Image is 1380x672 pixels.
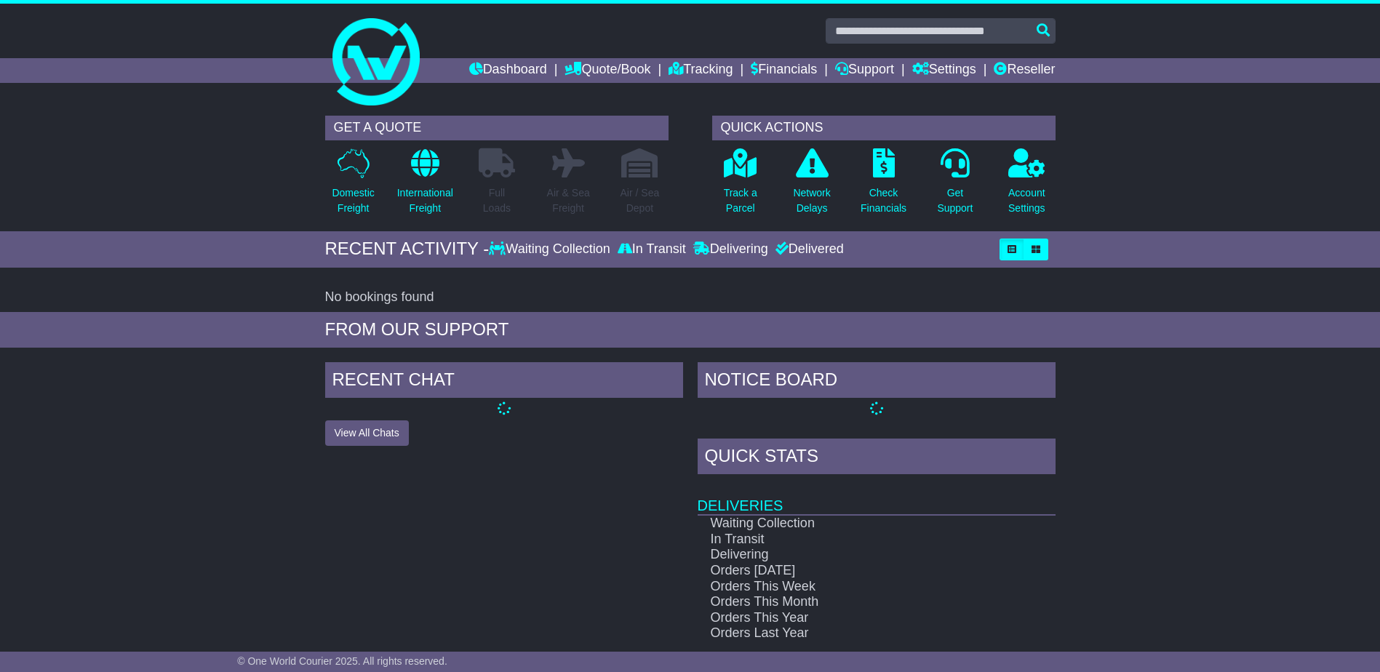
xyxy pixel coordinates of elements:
a: InternationalFreight [396,148,454,224]
p: Domestic Freight [332,185,374,216]
a: GetSupport [936,148,973,224]
button: View All Chats [325,420,409,446]
td: Orders Last Year [698,625,1004,641]
a: AccountSettings [1008,148,1046,224]
p: Air / Sea Depot [621,185,660,216]
p: Air & Sea Freight [547,185,590,216]
div: RECENT CHAT [325,362,683,401]
p: Check Financials [861,185,906,216]
div: GET A QUOTE [325,116,669,140]
p: Track a Parcel [724,185,757,216]
p: Account Settings [1008,185,1045,216]
td: Orders This Week [698,579,1004,595]
td: Deliveries [698,478,1056,515]
td: Delivering [698,547,1004,563]
a: Track aParcel [723,148,758,224]
a: Quote/Book [565,58,650,83]
td: Waiting Collection [698,515,1004,532]
a: NetworkDelays [792,148,831,224]
p: Get Support [937,185,973,216]
div: Quick Stats [698,439,1056,478]
p: Full Loads [479,185,515,216]
a: CheckFinancials [860,148,907,224]
td: Orders This Month [698,594,1004,610]
div: RECENT ACTIVITY - [325,239,490,260]
a: DomesticFreight [331,148,375,224]
div: Delivering [690,241,772,257]
div: Waiting Collection [489,241,613,257]
p: International Freight [397,185,453,216]
td: Orders This Year [698,610,1004,626]
div: Delivered [772,241,844,257]
a: Reseller [994,58,1055,83]
p: Network Delays [793,185,830,216]
div: FROM OUR SUPPORT [325,319,1056,340]
a: Dashboard [469,58,547,83]
a: Settings [912,58,976,83]
div: QUICK ACTIONS [712,116,1056,140]
span: © One World Courier 2025. All rights reserved. [237,655,447,667]
a: Tracking [669,58,733,83]
div: No bookings found [325,289,1056,305]
a: Financials [751,58,817,83]
a: Support [835,58,894,83]
td: In Transit [698,532,1004,548]
td: Orders [DATE] [698,563,1004,579]
div: In Transit [614,241,690,257]
div: NOTICE BOARD [698,362,1056,401]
